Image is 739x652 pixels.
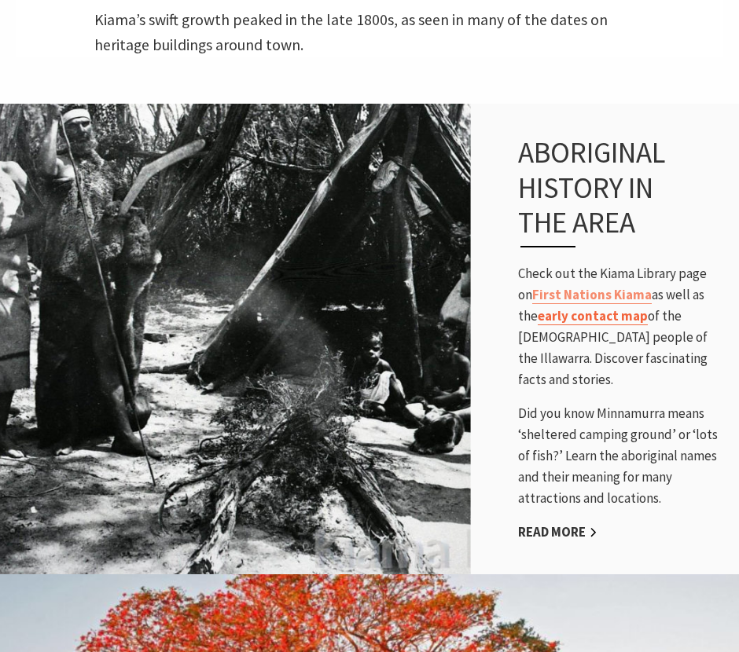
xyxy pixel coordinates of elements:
a: early contact map [538,307,648,325]
p: Kiama’s swift growth peaked in the late 1800s, as seen in many of the dates on heritage buildings... [94,7,645,57]
a: First Nations Kiama [532,286,652,304]
h3: Aboriginal history in the area [518,135,703,247]
p: Did you know Minnamurra means ‘sheltered camping ground’ or ‘lots of fish?’ Learn the aboriginal ... [518,403,723,509]
a: Read More [518,523,597,541]
p: Check out the Kiama Library page on as well as the of the [DEMOGRAPHIC_DATA] people of the Illawa... [518,263,723,390]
